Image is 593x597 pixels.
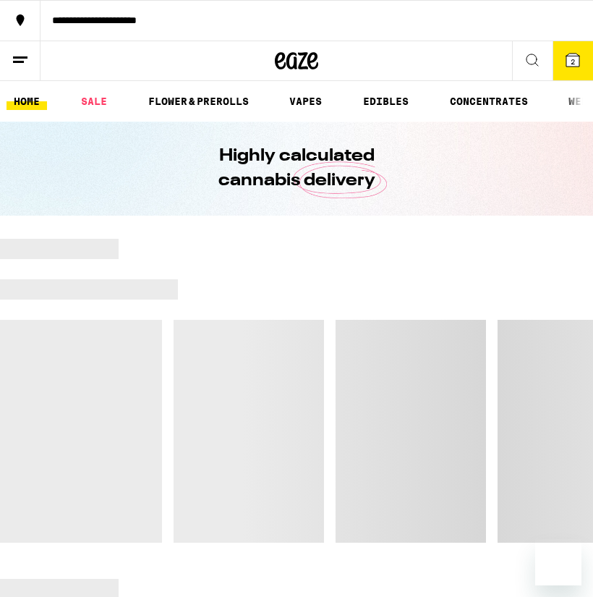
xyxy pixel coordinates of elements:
[74,93,114,110] a: SALE
[282,93,329,110] a: VAPES
[571,57,575,66] span: 2
[7,93,47,110] a: HOME
[553,41,593,80] button: 2
[356,93,416,110] a: EDIBLES
[443,93,535,110] a: CONCENTRATES
[141,93,256,110] a: FLOWER & PREROLLS
[177,144,416,193] h1: Highly calculated cannabis delivery
[535,539,581,585] iframe: Button to launch messaging window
